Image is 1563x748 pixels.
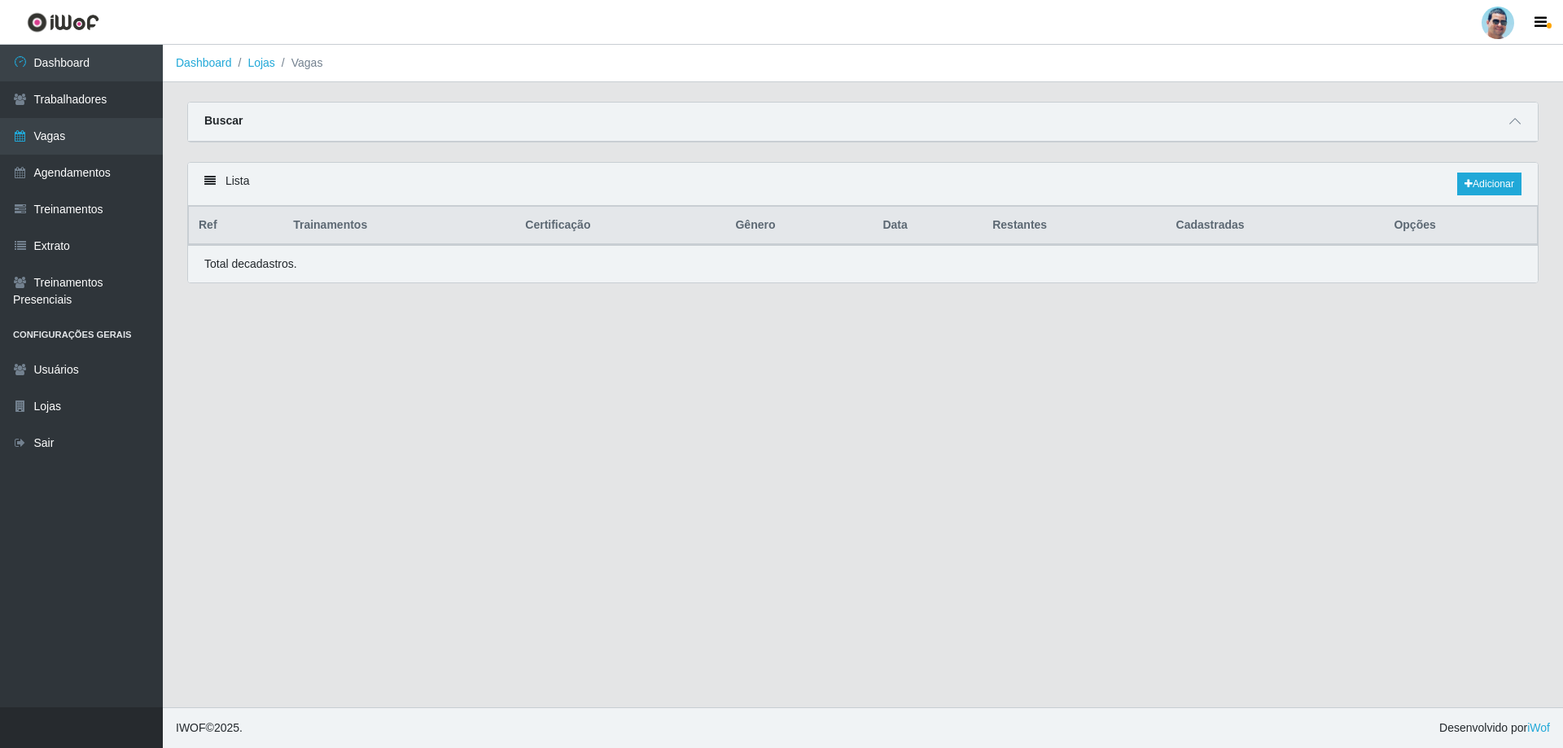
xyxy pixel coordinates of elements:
[27,12,99,33] img: CoreUI Logo
[188,163,1538,206] div: Lista
[1167,207,1385,245] th: Cadastradas
[163,45,1563,82] nav: breadcrumb
[873,207,983,245] th: Data
[204,114,243,127] strong: Buscar
[247,56,274,69] a: Lojas
[189,207,284,245] th: Ref
[515,207,725,245] th: Certificação
[204,256,297,273] p: Total de cadastros.
[725,207,873,245] th: Gênero
[1527,721,1550,734] a: iWof
[1439,720,1550,737] span: Desenvolvido por
[176,721,206,734] span: IWOF
[283,207,515,245] th: Trainamentos
[176,56,232,69] a: Dashboard
[176,720,243,737] span: © 2025 .
[983,207,1166,245] th: Restantes
[275,55,323,72] li: Vagas
[1384,207,1537,245] th: Opções
[1457,173,1521,195] a: Adicionar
